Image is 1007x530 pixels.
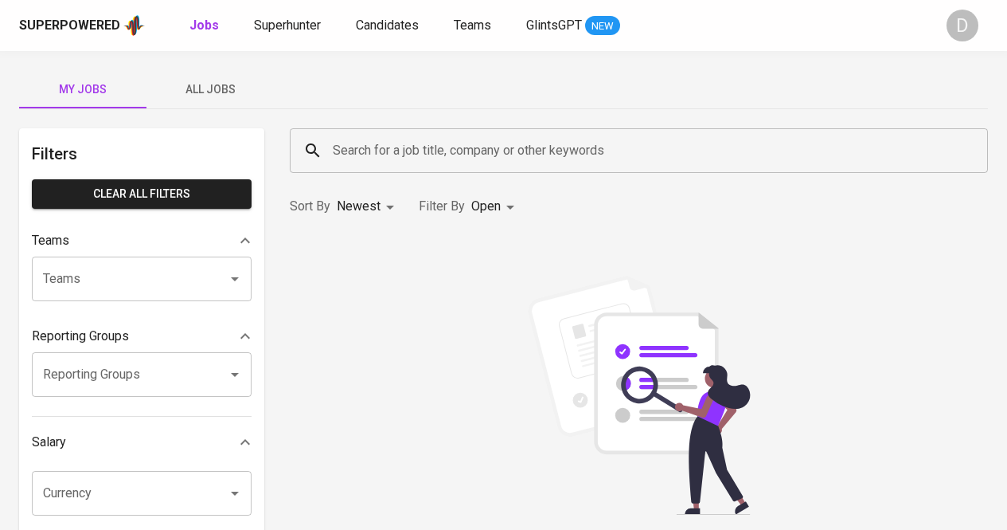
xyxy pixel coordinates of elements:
a: Candidates [356,16,422,36]
h6: Filters [32,141,252,167]
a: Superhunter [254,16,324,36]
a: Teams [454,16,494,36]
b: Jobs [189,18,219,33]
p: Filter By [419,197,465,216]
div: Open [471,192,520,222]
span: My Jobs [29,80,137,100]
button: Open [224,268,246,290]
div: D [947,10,978,41]
button: Clear All filters [32,179,252,209]
a: Superpoweredapp logo [19,14,145,37]
p: Teams [32,231,69,250]
button: Open [224,363,246,386]
img: file_searching.svg [520,276,759,515]
div: Superpowered [19,17,120,35]
span: All Jobs [156,80,264,100]
p: Reporting Groups [32,327,129,346]
span: NEW [585,18,620,34]
div: Salary [32,426,252,458]
img: app logo [123,14,145,37]
button: Open [224,482,246,504]
a: Jobs [189,16,222,36]
div: Teams [32,225,252,257]
span: Clear All filters [45,184,239,204]
p: Newest [337,197,381,216]
span: GlintsGPT [526,18,582,33]
span: Superhunter [254,18,321,33]
p: Salary [32,433,66,452]
p: Sort By [290,197,330,216]
span: Candidates [356,18,419,33]
span: Open [471,198,501,214]
span: Teams [454,18,491,33]
div: Reporting Groups [32,320,252,352]
a: GlintsGPT NEW [526,16,620,36]
div: Newest [337,192,400,222]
